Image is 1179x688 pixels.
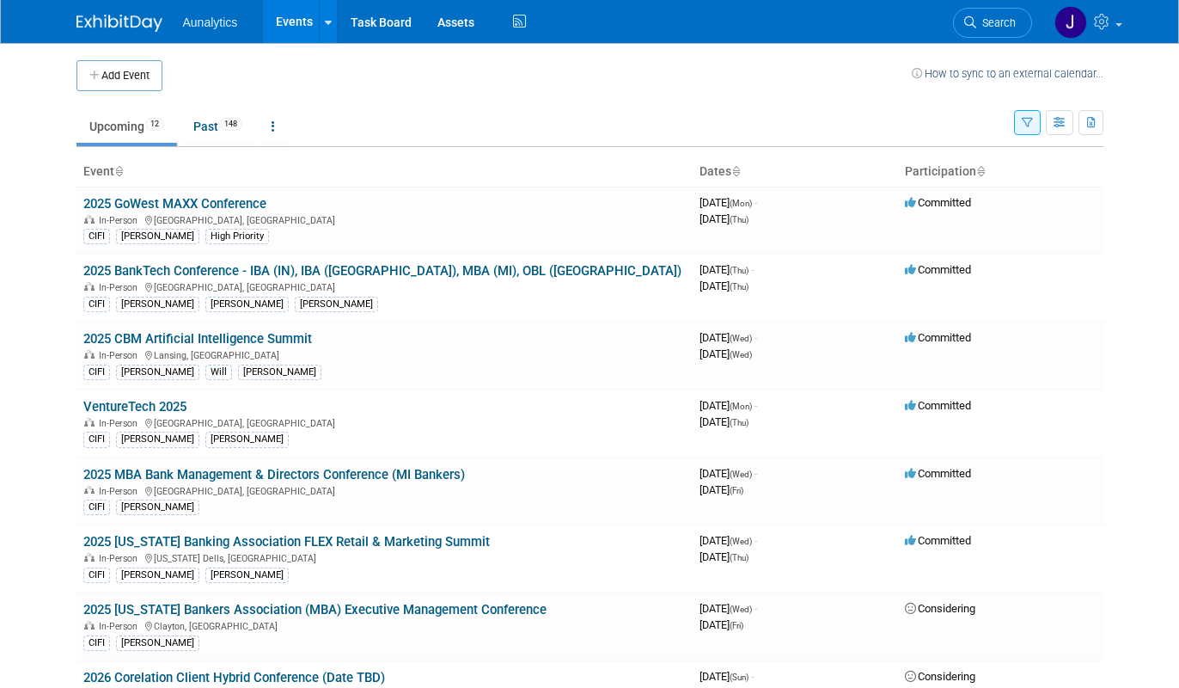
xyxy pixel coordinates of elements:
span: Committed [905,331,971,344]
div: [PERSON_NAME] [205,297,289,312]
div: CIFI [83,568,110,583]
span: Search [976,16,1016,29]
div: [PERSON_NAME] [116,229,199,244]
div: CIFI [83,365,110,380]
span: In-Person [99,282,143,293]
a: 2025 [US_STATE] Banking Association FLEX Retail & Marketing Summit [83,534,490,550]
span: (Thu) [730,418,748,427]
span: (Thu) [730,282,748,292]
img: In-Person Event [84,553,95,562]
span: (Wed) [730,605,752,614]
a: 2026 Corelation Client Hybrid Conference (Date TBD) [83,670,385,685]
span: In-Person [99,418,143,429]
div: [PERSON_NAME] [116,568,199,583]
span: Aunalytics [183,15,238,29]
div: Clayton, [GEOGRAPHIC_DATA] [83,618,686,632]
div: CIFI [83,297,110,312]
button: Add Event [76,60,162,91]
span: [DATE] [699,670,754,683]
span: (Thu) [730,553,748,562]
span: - [754,602,757,615]
span: (Fri) [730,621,743,630]
div: [GEOGRAPHIC_DATA], [GEOGRAPHIC_DATA] [83,415,686,429]
span: - [754,467,757,480]
span: [DATE] [699,263,754,276]
div: [PERSON_NAME] [238,365,321,380]
span: In-Person [99,621,143,632]
span: (Wed) [730,334,752,343]
span: (Thu) [730,215,748,224]
span: 148 [219,118,242,131]
span: - [754,196,757,209]
span: [DATE] [699,618,743,631]
span: (Sun) [730,673,748,682]
span: - [754,534,757,547]
span: [DATE] [699,331,757,344]
a: 2025 BankTech Conference - IBA (IN), IBA ([GEOGRAPHIC_DATA]), MBA (MI), OBL ([GEOGRAPHIC_DATA]) [83,263,681,279]
a: 2025 CBM Artificial Intelligence Summit [83,331,312,347]
span: (Wed) [730,470,752,479]
div: [PERSON_NAME] [295,297,378,312]
span: 12 [145,118,164,131]
span: (Mon) [730,199,752,208]
span: (Thu) [730,266,748,275]
span: - [754,331,757,344]
span: Committed [905,467,971,480]
a: 2025 MBA Bank Management & Directors Conference (MI Bankers) [83,467,465,482]
a: Upcoming12 [76,110,177,143]
span: - [751,670,754,683]
span: Committed [905,263,971,276]
span: - [751,263,754,276]
a: 2025 GoWest MAXX Conference [83,196,266,212]
span: Considering [905,670,975,683]
div: CIFI [83,229,110,244]
div: [PERSON_NAME] [116,432,199,447]
div: [GEOGRAPHIC_DATA], [GEOGRAPHIC_DATA] [83,212,686,226]
img: Julie Grisanti-Cieslak [1054,6,1087,39]
img: In-Person Event [84,418,95,427]
span: [DATE] [699,415,748,428]
div: [PERSON_NAME] [116,365,199,380]
span: In-Person [99,553,143,564]
span: [DATE] [699,399,757,412]
span: (Fri) [730,486,743,495]
div: [PERSON_NAME] [116,636,199,651]
span: Considering [905,602,975,615]
span: In-Person [99,215,143,226]
div: Lansing, [GEOGRAPHIC_DATA] [83,347,686,361]
span: (Mon) [730,402,752,411]
span: (Wed) [730,350,752,359]
div: [GEOGRAPHIC_DATA], [GEOGRAPHIC_DATA] [83,279,686,293]
a: 2025 [US_STATE] Bankers Association (MBA) Executive Management Conference [83,602,547,617]
span: Committed [905,534,971,547]
span: [DATE] [699,196,757,209]
span: [DATE] [699,347,752,360]
span: [DATE] [699,212,748,225]
th: Dates [693,157,898,187]
img: In-Person Event [84,486,95,494]
a: How to sync to an external calendar... [912,67,1103,80]
img: In-Person Event [84,215,95,224]
th: Event [76,157,693,187]
img: In-Person Event [84,282,95,291]
span: [DATE] [699,550,748,563]
a: Sort by Participation Type [976,164,985,178]
span: [DATE] [699,534,757,547]
div: [US_STATE] Dells, [GEOGRAPHIC_DATA] [83,550,686,564]
div: CIFI [83,432,110,447]
div: [PERSON_NAME] [205,432,289,447]
a: VentureTech 2025 [83,399,186,415]
div: CIFI [83,636,110,651]
span: [DATE] [699,602,757,615]
span: In-Person [99,486,143,497]
a: Sort by Start Date [731,164,740,178]
div: Will [205,365,232,380]
a: Search [953,8,1032,38]
div: [GEOGRAPHIC_DATA], [GEOGRAPHIC_DATA] [83,483,686,497]
span: Committed [905,196,971,209]
span: [DATE] [699,483,743,496]
span: [DATE] [699,467,757,480]
a: Past148 [180,110,255,143]
div: High Priority [205,229,269,244]
span: (Wed) [730,537,752,546]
